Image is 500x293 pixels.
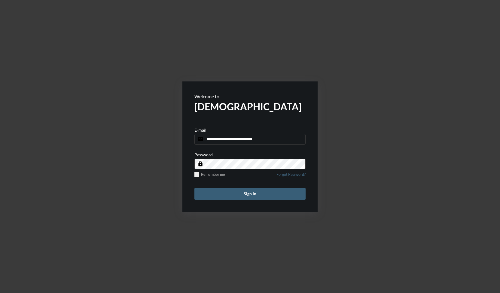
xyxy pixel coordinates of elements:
[194,93,306,99] p: Welcome to
[276,172,306,180] a: Forgot Password?
[194,152,213,157] p: Password
[194,127,206,133] p: E-mail
[194,172,225,177] label: Remember me
[194,101,306,112] h2: [DEMOGRAPHIC_DATA]
[194,188,306,200] button: Sign in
